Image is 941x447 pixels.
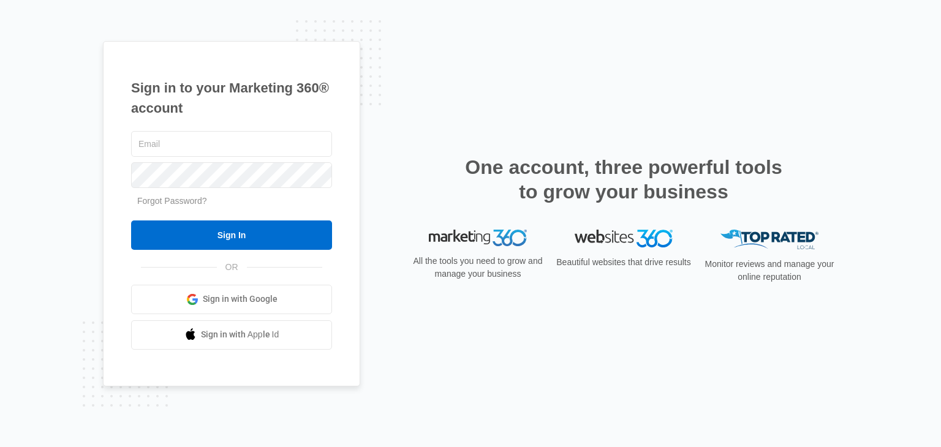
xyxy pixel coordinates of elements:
span: OR [217,261,247,274]
input: Sign In [131,220,332,250]
input: Email [131,131,332,157]
img: Marketing 360 [429,230,527,247]
img: Top Rated Local [720,230,818,250]
a: Sign in with Apple Id [131,320,332,350]
p: All the tools you need to grow and manage your business [409,255,546,280]
img: Websites 360 [575,230,673,247]
h1: Sign in to your Marketing 360® account [131,78,332,118]
a: Forgot Password? [137,196,207,206]
span: Sign in with Apple Id [201,328,279,341]
h2: One account, three powerful tools to grow your business [461,155,786,204]
span: Sign in with Google [203,293,278,306]
a: Sign in with Google [131,285,332,314]
p: Monitor reviews and manage your online reputation [701,258,838,284]
p: Beautiful websites that drive results [555,256,692,269]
